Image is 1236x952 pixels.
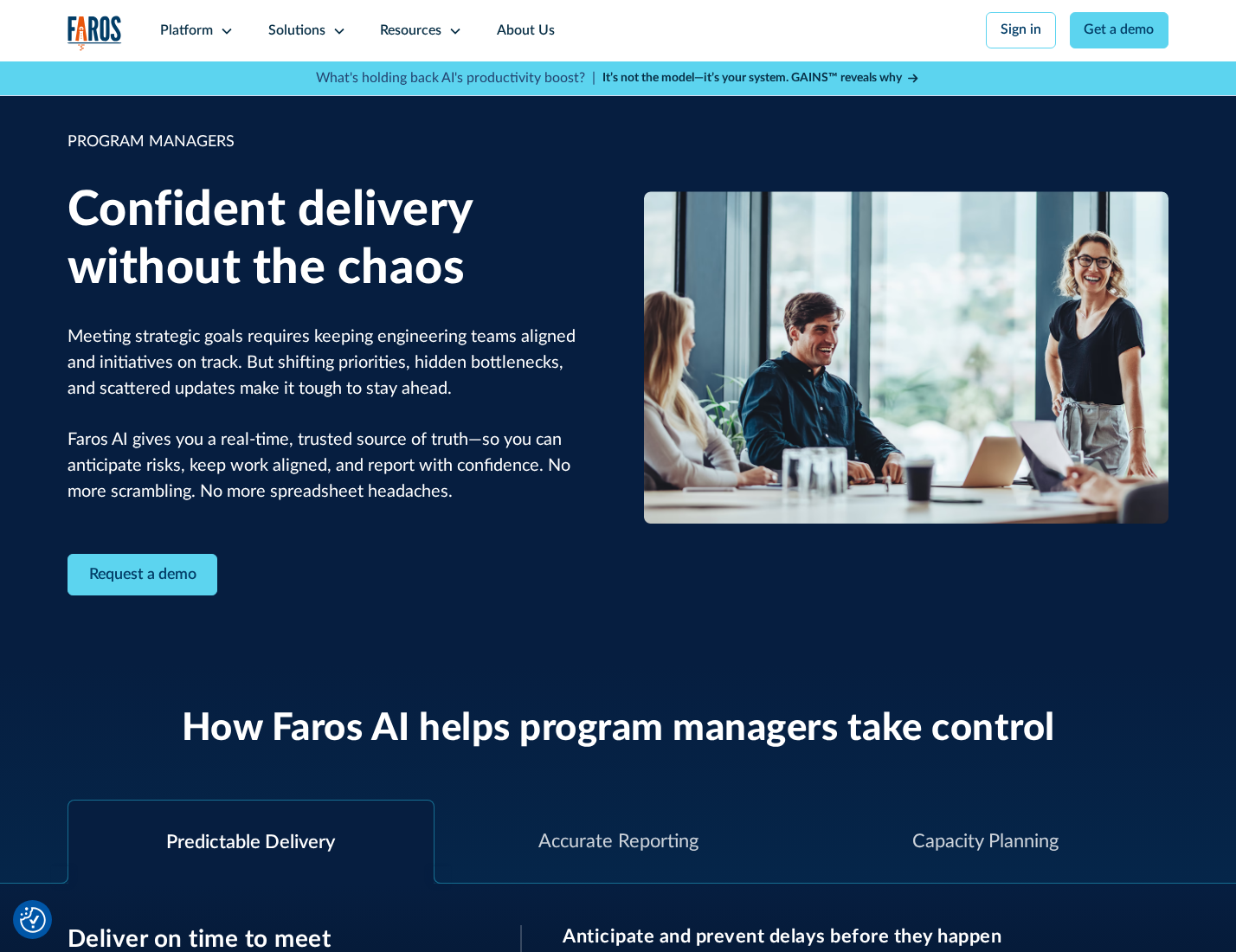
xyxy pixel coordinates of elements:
div: Accurate Reporting [538,827,698,856]
a: Get a demo [1070,12,1169,48]
img: Revisit consent button [20,907,46,933]
div: Platform [160,21,213,42]
a: It’s not the model—it’s your system. GAINS™ reveals why [602,69,921,87]
div: PROGRAM MANAGERS [68,131,593,154]
h1: Confident delivery without the chaos [68,182,593,298]
div: Capacity Planning [912,827,1059,856]
a: Contact Modal [68,554,218,596]
strong: It’s not the model—it’s your system. GAINS™ reveals why [602,72,902,84]
div: Predictable Delivery [166,828,335,857]
button: Cookie Settings [20,907,46,933]
a: home [68,16,123,51]
h3: Anticipate and prevent delays before they happen [563,925,1168,948]
a: Sign in [986,12,1056,48]
div: Resources [380,21,441,42]
img: Logo of the analytics and reporting company Faros. [68,16,123,51]
p: Meeting strategic goals requires keeping engineering teams aligned and initiatives on track. But ... [68,325,593,505]
p: What's holding back AI's productivity boost? | [316,68,595,89]
h2: How Faros AI helps program managers take control [182,706,1055,752]
div: Solutions [268,21,325,42]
